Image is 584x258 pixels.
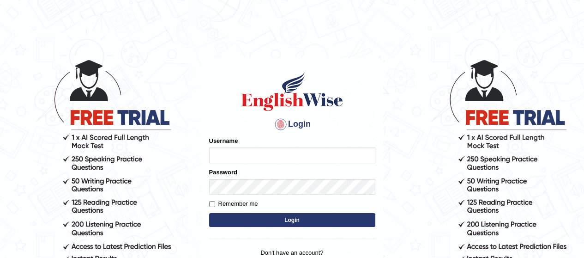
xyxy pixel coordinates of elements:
[209,117,375,132] h4: Login
[209,168,237,177] label: Password
[209,136,238,145] label: Username
[209,201,215,207] input: Remember me
[209,213,375,227] button: Login
[209,199,258,209] label: Remember me
[240,71,345,112] img: Logo of English Wise sign in for intelligent practice with AI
